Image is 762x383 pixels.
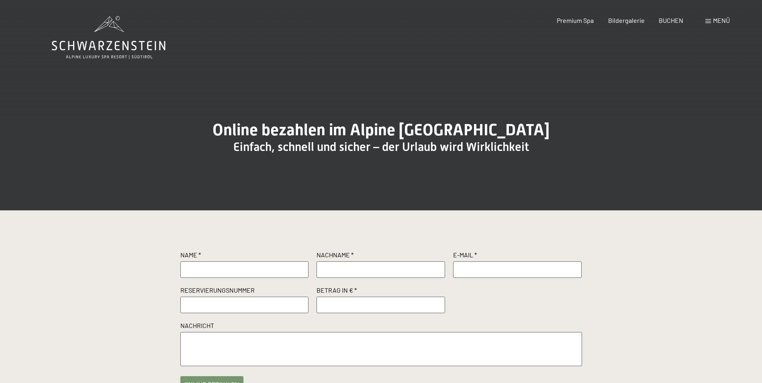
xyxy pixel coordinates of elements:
[608,16,645,24] a: Bildergalerie
[317,251,445,261] label: Nachname *
[659,16,683,24] a: BUCHEN
[233,140,529,154] span: Einfach, schnell und sicher – der Urlaub wird Wirklichkeit
[180,321,582,332] label: Nachricht
[713,16,730,24] span: Menü
[180,286,309,297] label: Reservierungsnummer
[317,286,445,297] label: Betrag in € *
[180,251,309,261] label: Name *
[557,16,594,24] a: Premium Spa
[212,120,550,139] span: Online bezahlen im Alpine [GEOGRAPHIC_DATA]
[453,251,582,261] label: E-Mail *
